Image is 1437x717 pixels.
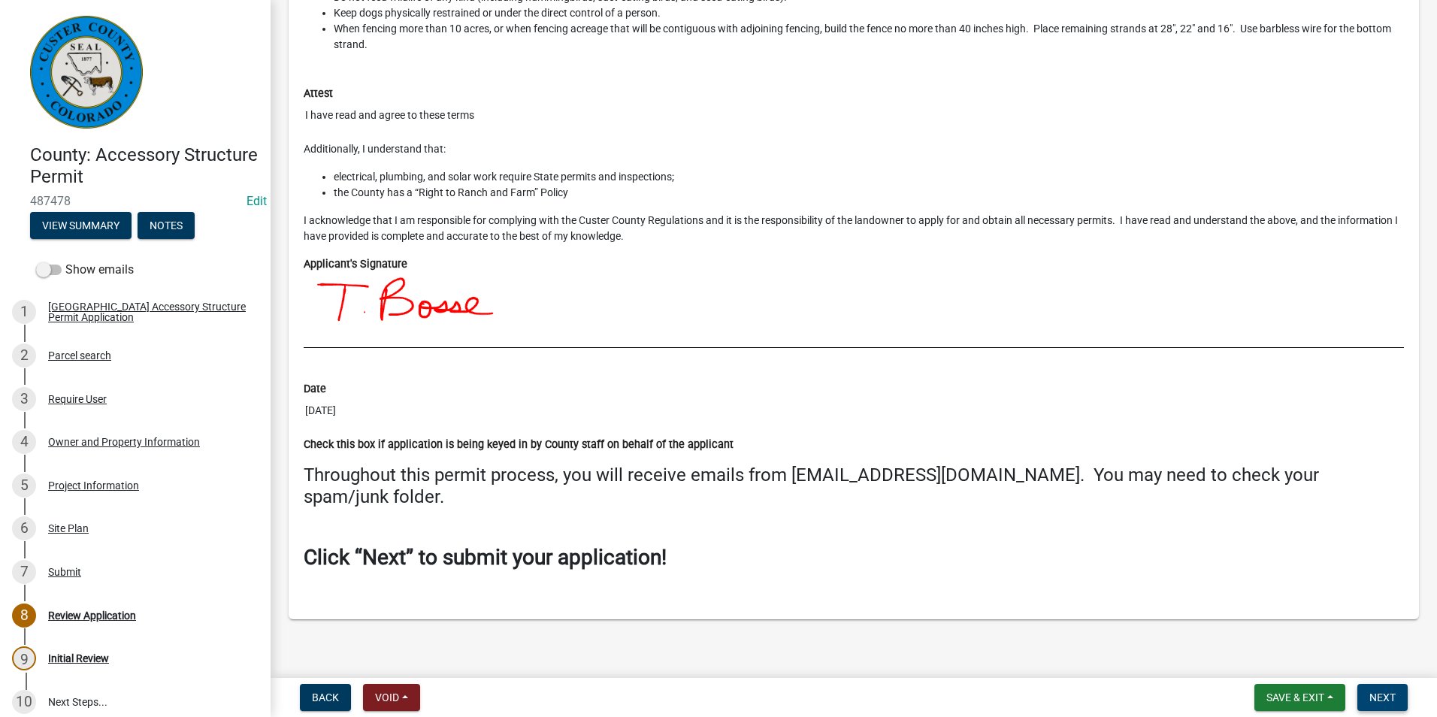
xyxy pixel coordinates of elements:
[12,387,36,411] div: 3
[12,430,36,454] div: 4
[30,194,241,208] span: 487478
[30,212,132,239] button: View Summary
[12,300,36,324] div: 1
[48,437,200,447] div: Owner and Property Information
[1357,684,1408,711] button: Next
[334,5,1404,21] li: Keep dogs physically restrained or under the direct control of a person.
[1266,691,1324,703] span: Save & Exit
[247,194,267,208] wm-modal-confirm: Edit Application Number
[304,545,667,570] strong: Click “Next” to submit your application!
[247,194,267,208] a: Edit
[304,464,1404,508] h4: Throughout this permit process, you will receive emails from [EMAIL_ADDRESS][DOMAIN_NAME]. You ma...
[1369,691,1396,703] span: Next
[48,653,109,664] div: Initial Review
[36,261,134,279] label: Show emails
[48,350,111,361] div: Parcel search
[304,141,1404,157] p: Additionally, I understand that:
[48,567,81,577] div: Submit
[12,473,36,498] div: 5
[334,185,1404,201] li: the County has a “Right to Ranch and Farm” Policy
[30,220,132,232] wm-modal-confirm: Summary
[12,560,36,584] div: 7
[363,684,420,711] button: Void
[304,89,333,99] label: Attest
[304,213,1404,244] p: I acknowledge that I am responsible for complying with the Custer County Regulations and it is th...
[304,440,734,450] label: Check this box if application is being keyed in by County staff on behalf of the applicant
[48,480,139,491] div: Project Information
[300,684,351,711] button: Back
[12,604,36,628] div: 8
[312,691,339,703] span: Back
[30,16,143,129] img: Custer County, Colorado
[304,384,326,395] label: Date
[12,516,36,540] div: 6
[1254,684,1345,711] button: Save & Exit
[12,646,36,670] div: 9
[304,272,839,347] img: E00AAAAGSURBVAMADi1Afbjli2oAAAAASUVORK5CYII=
[30,144,259,188] h4: County: Accessory Structure Permit
[12,690,36,714] div: 10
[48,394,107,404] div: Require User
[334,169,1404,185] li: electrical, plumbing, and solar work require State permits and inspections;
[12,343,36,368] div: 2
[48,523,89,534] div: Site Plan
[48,610,136,621] div: Review Application
[375,691,399,703] span: Void
[304,259,407,270] label: Applicant's Signature
[138,212,195,239] button: Notes
[138,220,195,232] wm-modal-confirm: Notes
[334,21,1404,53] li: When fencing more than 10 acres, or when fencing acreage that will be contiguous with adjoining f...
[48,301,247,322] div: [GEOGRAPHIC_DATA] Accessory Structure Permit Application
